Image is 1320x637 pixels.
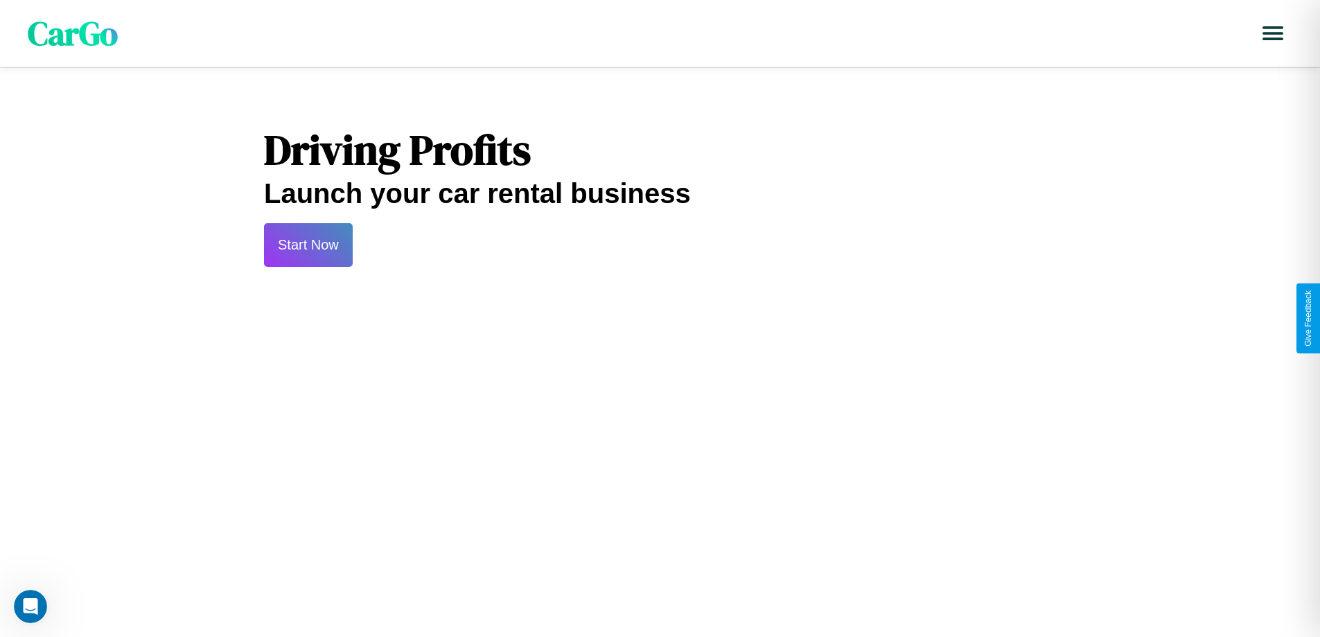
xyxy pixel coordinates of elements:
div: Give Feedback [1303,290,1313,347]
h1: Driving Profits [264,121,1056,178]
h2: Launch your car rental business [264,178,1056,209]
button: Open menu [1253,14,1292,53]
iframe: Intercom live chat [14,590,47,623]
span: CarGo [28,10,118,56]
button: Start Now [264,223,353,267]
